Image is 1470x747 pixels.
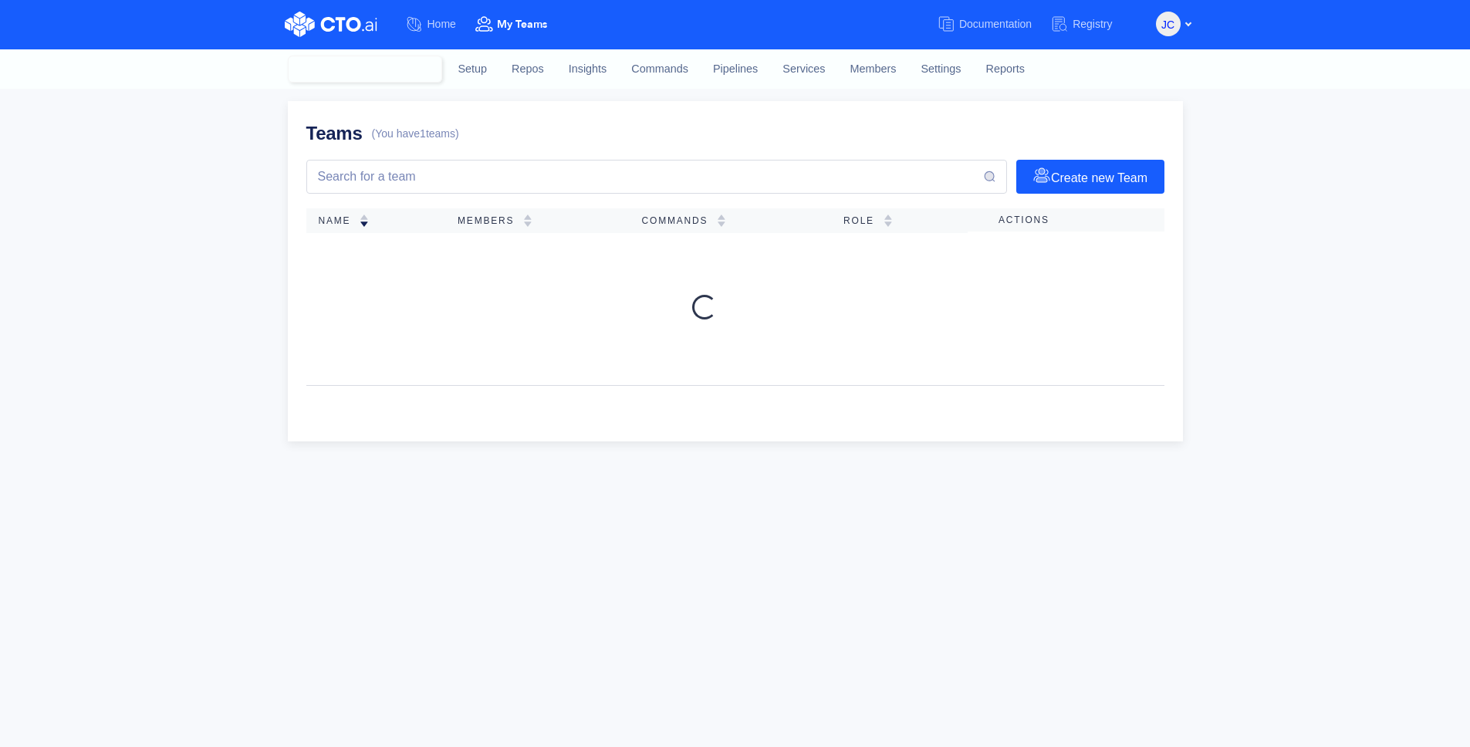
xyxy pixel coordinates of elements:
a: Documentation [937,10,1050,39]
a: Commands [619,49,701,90]
a: Settings [908,49,973,90]
th: Actions [968,208,1164,232]
img: sorting-empty.svg [717,215,726,227]
a: Services [770,49,837,90]
a: Home [405,10,475,39]
span: JC [1161,12,1174,37]
input: Search [316,167,983,186]
a: Pipelines [701,49,770,90]
a: Reports [973,49,1036,90]
img: CTO.ai Logo [285,12,377,37]
span: My Teams [497,17,547,32]
a: Repos [499,49,556,90]
a: Members [838,49,909,90]
a: Insights [556,49,620,90]
a: Setup [446,49,500,90]
span: Documentation [959,18,1032,30]
span: Home [427,18,456,30]
span: Name [319,215,360,226]
img: sorting-empty.svg [884,215,893,227]
span: Registry [1073,18,1112,30]
a: Registry [1050,10,1130,39]
h1: Teams [306,120,363,147]
span: Commands [642,215,718,226]
button: JC [1156,12,1181,36]
img: sorting-down.svg [360,215,369,227]
span: Members [458,215,523,226]
span: Role [843,215,884,226]
span: (You have 1 teams) [372,127,459,141]
a: My Teams [475,10,566,39]
button: Create new Team [1016,160,1164,194]
img: sorting-empty.svg [523,215,532,227]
